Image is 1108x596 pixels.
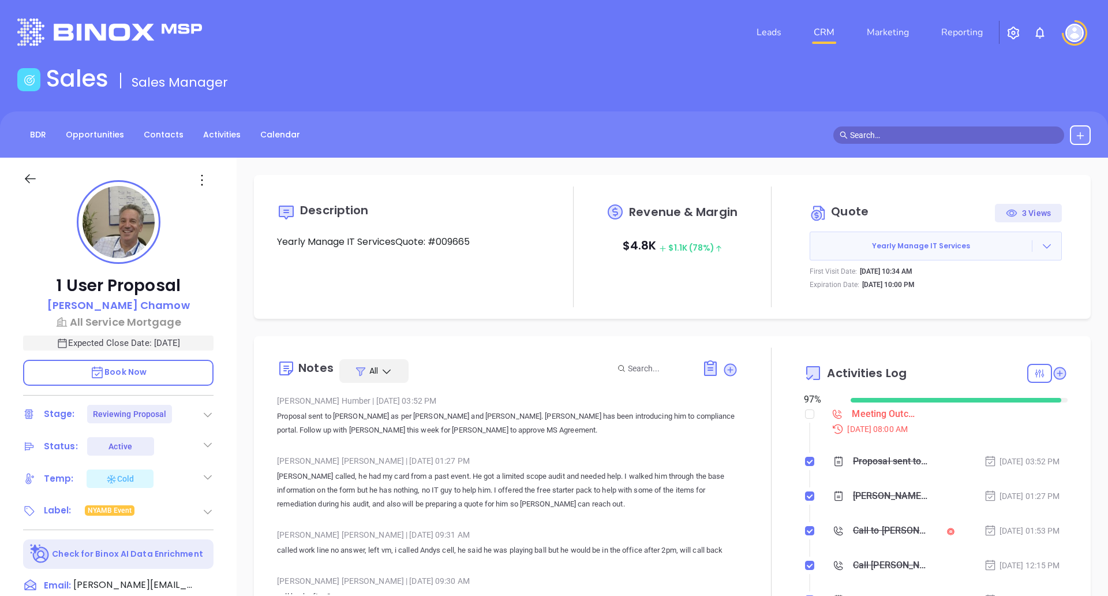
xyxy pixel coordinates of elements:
[853,522,930,539] div: Call to [PERSON_NAME]
[862,21,914,44] a: Marketing
[47,297,190,313] p: [PERSON_NAME] Chamow
[277,526,738,543] div: [PERSON_NAME] [PERSON_NAME] [DATE] 09:31 AM
[277,452,738,470] div: [PERSON_NAME] [PERSON_NAME] [DATE] 01:27 PM
[372,396,374,405] span: |
[277,470,738,511] p: [PERSON_NAME] called, he had my card from a past event. He got a limited scope audit and needed h...
[984,490,1060,502] div: [DATE] 01:27 PM
[810,232,1062,260] button: Yearly Manage IT Services
[73,578,194,592] span: [PERSON_NAME][EMAIL_ADDRESS][DOMAIN_NAME]
[17,18,202,46] img: logo
[1065,24,1084,42] img: user
[277,235,541,249] p: Yearly Manage IT ServicesQuote: #009665
[23,125,53,144] a: BDR
[860,266,912,277] p: [DATE] 10:34 AM
[369,365,378,377] span: All
[984,524,1060,537] div: [DATE] 01:53 PM
[106,472,134,486] div: Cold
[88,504,132,517] span: NYAMB Event
[853,557,930,574] div: Call [PERSON_NAME] to follow up
[44,438,78,455] div: Status:
[984,559,1060,572] div: [DATE] 12:15 PM
[629,206,738,218] span: Revenue & Margin
[137,125,190,144] a: Contacts
[825,423,1068,435] div: [DATE] 08:00 AM
[46,65,108,92] h1: Sales
[277,572,738,590] div: [PERSON_NAME] [PERSON_NAME] [DATE] 09:30 AM
[44,470,74,487] div: Temp:
[23,275,214,296] p: 1 User Proposal
[809,21,839,44] a: CRM
[59,125,131,144] a: Opportunities
[300,202,368,218] span: Description
[831,203,869,219] span: Quote
[277,409,738,437] p: Proposal sent to [PERSON_NAME] as per [PERSON_NAME] and [PERSON_NAME]. [PERSON_NAME] has been int...
[840,131,848,139] span: search
[83,186,155,258] img: profile-user
[862,280,915,290] p: [DATE] 10:00 PM
[406,530,407,539] span: |
[810,241,1032,251] span: Yearly Manage IT Services
[23,314,214,330] a: All Service Mortgage
[850,129,1058,141] input: Search…
[1033,26,1047,40] img: iconNotification
[752,21,786,44] a: Leads
[90,366,147,378] span: Book Now
[47,297,190,314] a: [PERSON_NAME] Chamow
[1006,26,1020,40] img: iconSetting
[93,405,167,423] div: Reviewing Proposal
[30,544,50,564] img: Ai-Enrich-DaqCidB-.svg
[298,362,334,374] div: Notes
[937,21,987,44] a: Reporting
[853,487,930,505] div: [PERSON_NAME] called, he had my card from a past event. He got a limited scope audit and needed h...
[810,204,828,222] img: Circle dollar
[44,578,71,593] span: Email:
[406,456,407,465] span: |
[853,453,930,470] div: Proposal sent to [PERSON_NAME] as per [PERSON_NAME] and [PERSON_NAME]. [PERSON_NAME] has been int...
[132,73,228,91] span: Sales Manager
[108,437,132,456] div: Active
[277,543,738,557] p: called work line no answer, left vm, i called Andys cell, he said he was playing ball but he woul...
[23,336,214,351] p: Expected Close Date: [DATE]
[1006,204,1051,222] div: 3 Views
[623,235,723,258] p: $ 4.8K
[196,125,248,144] a: Activities
[984,455,1060,468] div: [DATE] 03:52 PM
[810,266,857,277] p: First Visit Date:
[52,548,203,560] p: Check for Binox AI Data Enrichment
[659,242,722,254] span: $ 1.1K (78%)
[628,362,689,375] input: Search...
[406,576,407,586] span: |
[852,405,915,423] div: Meeting Outcome - [PERSON_NAME]
[804,393,836,407] div: 97 %
[44,405,75,423] div: Stage:
[810,280,859,290] p: Expiration Date:
[253,125,307,144] a: Calendar
[277,392,738,409] div: [PERSON_NAME] Humber [DATE] 03:52 PM
[827,367,906,379] span: Activities Log
[44,502,72,519] div: Label:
